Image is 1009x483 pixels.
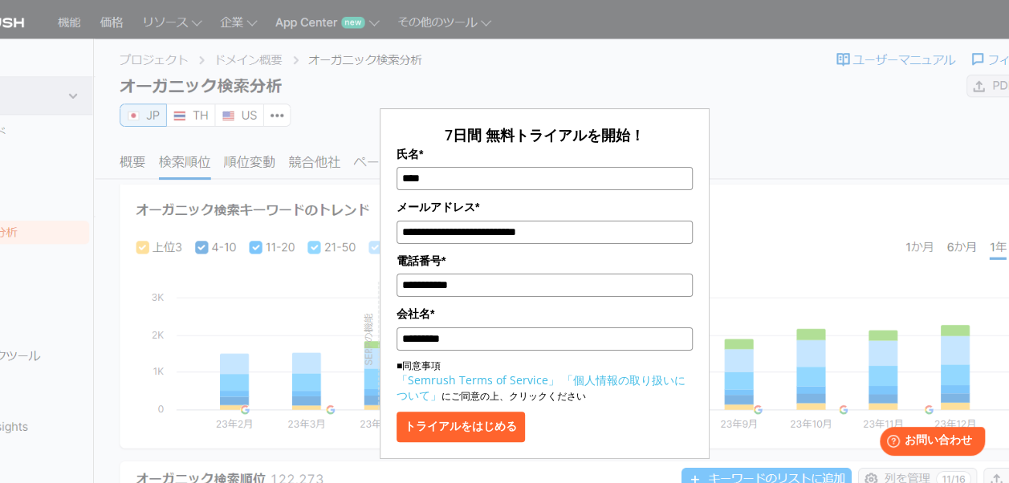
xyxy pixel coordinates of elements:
[397,372,686,403] a: 「個人情報の取り扱いについて」
[397,359,694,404] p: ■同意事項 にご同意の上、クリックください
[445,125,645,144] span: 7日間 無料トライアルを開始！
[866,420,991,465] iframe: Help widget launcher
[397,372,559,388] a: 「Semrush Terms of Service」
[397,412,525,442] button: トライアルをはじめる
[397,198,694,216] label: メールアドレス*
[397,252,694,270] label: 電話番号*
